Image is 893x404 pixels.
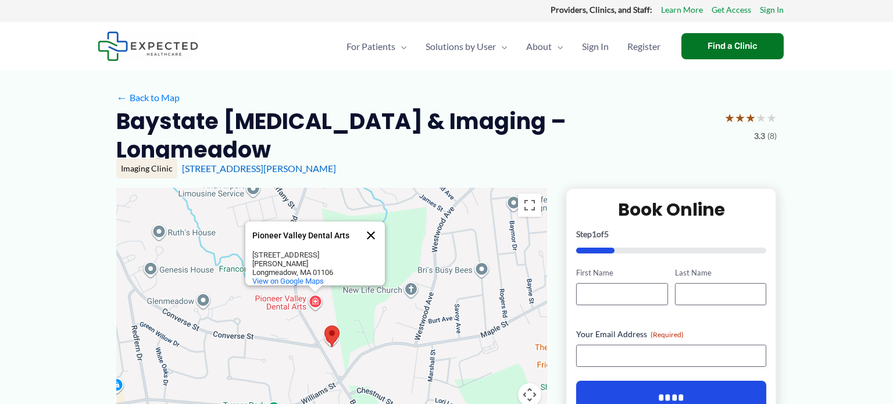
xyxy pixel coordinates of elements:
[182,163,336,174] a: [STREET_ADDRESS][PERSON_NAME]
[754,128,765,144] span: 3.3
[245,221,385,285] div: Pioneer Valley Dental Arts
[576,198,766,221] h2: Book Online
[337,26,670,67] nav: Primary Site Navigation
[347,26,395,67] span: For Patients
[760,2,784,17] a: Sign In
[337,26,416,67] a: For PatientsMenu Toggle
[252,277,324,285] a: View on Google Maps
[573,26,618,67] a: Sign In
[627,26,660,67] span: Register
[756,107,766,128] span: ★
[395,26,407,67] span: Menu Toggle
[724,107,735,128] span: ★
[98,31,198,61] img: Expected Healthcare Logo - side, dark font, small
[576,230,766,238] p: Step of
[116,107,715,165] h2: Baystate [MEDICAL_DATA] & Imaging – Longmeadow
[252,251,357,268] div: [STREET_ADDRESS][PERSON_NAME]
[745,107,756,128] span: ★
[618,26,670,67] a: Register
[651,330,684,339] span: (Required)
[681,33,784,59] a: Find a Clinic
[767,128,777,144] span: (8)
[116,92,127,103] span: ←
[675,267,766,278] label: Last Name
[252,268,357,277] div: Longmeadow, MA 01106
[252,231,357,240] div: Pioneer Valley Dental Arts
[661,2,703,17] a: Learn More
[518,194,541,217] button: Toggle fullscreen view
[357,221,385,249] button: Close
[496,26,508,67] span: Menu Toggle
[526,26,552,67] span: About
[592,229,596,239] span: 1
[712,2,751,17] a: Get Access
[416,26,517,67] a: Solutions by UserMenu Toggle
[604,229,609,239] span: 5
[582,26,609,67] span: Sign In
[551,5,652,15] strong: Providers, Clinics, and Staff:
[426,26,496,67] span: Solutions by User
[517,26,573,67] a: AboutMenu Toggle
[576,328,766,340] label: Your Email Address
[576,267,667,278] label: First Name
[552,26,563,67] span: Menu Toggle
[735,107,745,128] span: ★
[116,89,180,106] a: ←Back to Map
[116,159,177,178] div: Imaging Clinic
[766,107,777,128] span: ★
